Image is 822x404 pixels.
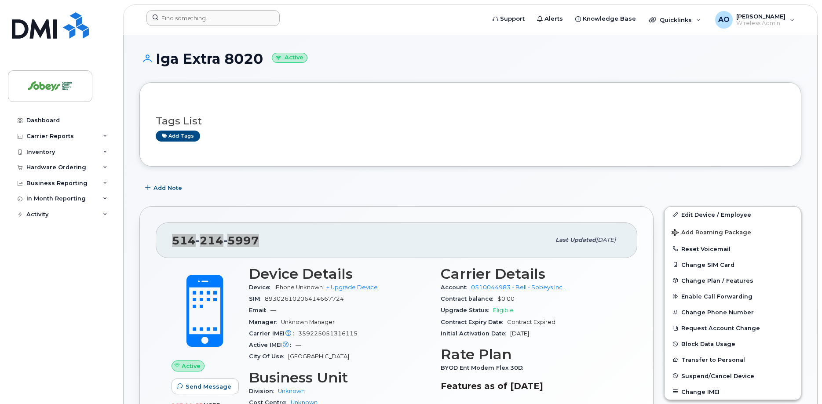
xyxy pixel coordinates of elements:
span: [GEOGRAPHIC_DATA] [288,353,349,360]
button: Add Roaming Package [665,223,801,241]
h3: Carrier Details [441,266,622,282]
span: Initial Activation Date [441,330,510,337]
a: 0510044983 - Bell - Sobeys Inc. [471,284,564,291]
button: Suspend/Cancel Device [665,368,801,384]
span: — [296,342,301,348]
button: Transfer to Personal [665,352,801,368]
span: Unknown Manager [281,319,335,325]
span: [DATE] [596,237,616,243]
span: BYOD Ent Modem Flex 30D [441,364,527,371]
button: Add Note [139,180,190,196]
span: Add Note [153,184,182,192]
span: Suspend/Cancel Device [681,372,754,379]
span: Contract Expiry Date [441,319,507,325]
span: Contract Expired [507,319,555,325]
h3: Rate Plan [441,346,622,362]
a: + Upgrade Device [326,284,378,291]
span: 359225051316115 [298,330,358,337]
span: — [270,307,276,313]
span: 514 [172,234,259,247]
span: Division [249,388,278,394]
span: City Of Use [249,353,288,360]
span: Enable Call Forwarding [681,293,753,300]
span: Send Message [186,382,231,391]
button: Change IMEI [665,384,801,400]
span: Device [249,284,274,291]
h1: Iga Extra 8020 [139,51,801,66]
span: Manager [249,319,281,325]
button: Change Plan / Features [665,273,801,288]
button: Change SIM Card [665,257,801,273]
span: Upgrade Status [441,307,493,313]
span: SIM [249,295,265,302]
h3: Tags List [156,116,785,127]
span: Active IMEI [249,342,296,348]
span: Account [441,284,471,291]
span: Contract balance [441,295,497,302]
span: Eligible [493,307,514,313]
button: Block Data Usage [665,336,801,352]
button: Request Account Change [665,320,801,336]
button: Change Phone Number [665,304,801,320]
a: Edit Device / Employee [665,207,801,222]
span: Active [182,362,201,370]
span: 89302610206414667724 [265,295,344,302]
span: Carrier IMEI [249,330,298,337]
h3: Features as of [DATE] [441,381,622,391]
span: Email [249,307,270,313]
h3: Business Unit [249,370,430,386]
span: 5997 [223,234,259,247]
h3: Device Details [249,266,430,282]
span: $0.00 [497,295,515,302]
span: 214 [196,234,223,247]
small: Active [272,53,307,63]
a: Unknown [278,388,305,394]
a: Add tags [156,131,200,142]
button: Send Message [172,379,239,394]
button: Reset Voicemail [665,241,801,257]
span: [DATE] [510,330,529,337]
button: Enable Call Forwarding [665,288,801,304]
span: Last updated [555,237,596,243]
span: iPhone Unknown [274,284,323,291]
span: Change Plan / Features [681,277,753,284]
span: Add Roaming Package [672,229,751,237]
